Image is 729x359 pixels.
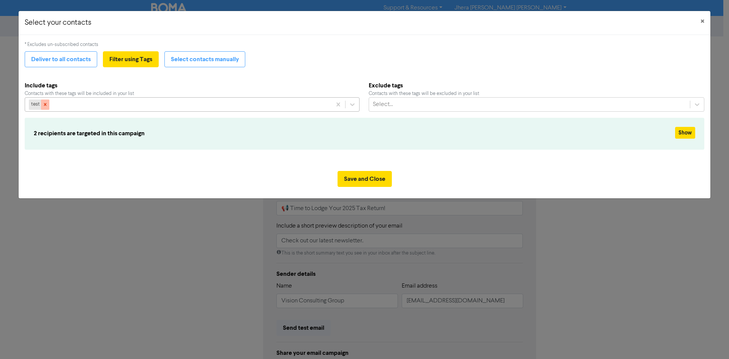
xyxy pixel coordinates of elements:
[369,90,705,97] div: Contacts with these tags will be excluded in your list
[701,16,704,27] span: ×
[25,90,360,97] div: Contacts with these tags will be included in your list
[164,51,245,67] button: Select contacts manually
[34,130,583,137] h6: 2 recipients are targeted in this campaign
[29,100,41,109] div: test
[694,11,710,32] button: Close
[373,100,393,109] div: Select...
[25,81,360,90] b: Include tags
[25,41,704,48] div: * Excludes un-subscribed contacts
[369,81,705,90] b: Exclude tags
[675,127,695,139] button: Show
[634,277,729,359] iframe: Chat Widget
[338,171,392,187] button: Save and Close
[103,51,159,67] button: Filter using Tags
[25,51,97,67] button: Deliver to all contacts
